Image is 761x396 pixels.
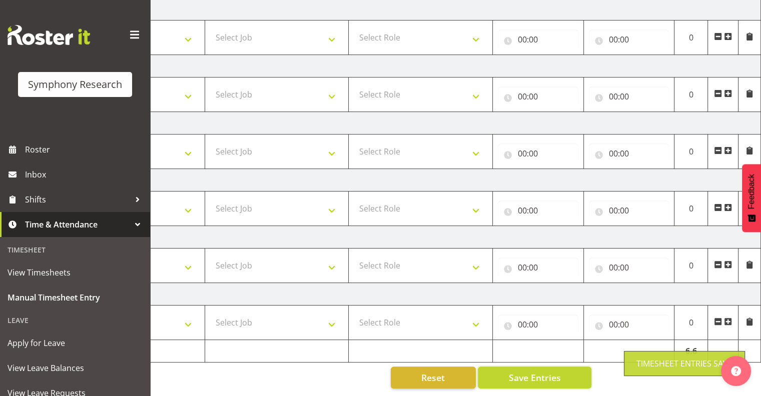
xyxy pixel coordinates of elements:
[498,200,578,220] input: Click to select...
[8,25,90,45] img: Rosterit website logo
[589,257,669,277] input: Click to select...
[731,366,741,376] img: help-xxl-2.png
[498,86,578,106] input: Click to select...
[25,217,130,232] span: Time & Attendance
[421,371,445,384] span: Reset
[3,260,148,285] a: View Timesheets
[589,29,669,49] input: Click to select...
[25,167,145,182] span: Inbox
[25,142,145,157] span: Roster
[589,86,669,106] input: Click to select...
[674,191,708,226] td: 0
[589,143,669,163] input: Click to select...
[61,226,761,248] td: [DATE]
[498,314,578,334] input: Click to select...
[8,335,143,350] span: Apply for Leave
[589,200,669,220] input: Click to select...
[674,305,708,340] td: 0
[742,164,761,232] button: Feedback - Show survey
[674,248,708,283] td: 0
[498,257,578,277] input: Click to select...
[8,290,143,305] span: Manual Timesheet Entry
[674,134,708,169] td: 0
[508,371,560,384] span: Save Entries
[498,29,578,49] input: Click to select...
[3,310,148,330] div: Leave
[28,77,122,92] div: Symphony Research
[61,169,761,191] td: [DATE]
[61,283,761,305] td: [DATE]
[674,77,708,112] td: 0
[674,340,708,362] td: 6.6
[8,265,143,280] span: View Timesheets
[3,355,148,380] a: View Leave Balances
[8,360,143,375] span: View Leave Balances
[61,55,761,77] td: [DATE]
[589,314,669,334] input: Click to select...
[61,112,761,134] td: [DATE]
[3,239,148,260] div: Timesheet
[391,366,476,388] button: Reset
[498,143,578,163] input: Click to select...
[636,357,732,369] div: Timesheet Entries Save
[25,192,130,207] span: Shifts
[3,330,148,355] a: Apply for Leave
[3,285,148,310] a: Manual Timesheet Entry
[478,366,591,388] button: Save Entries
[747,174,756,209] span: Feedback
[674,20,708,55] td: 0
